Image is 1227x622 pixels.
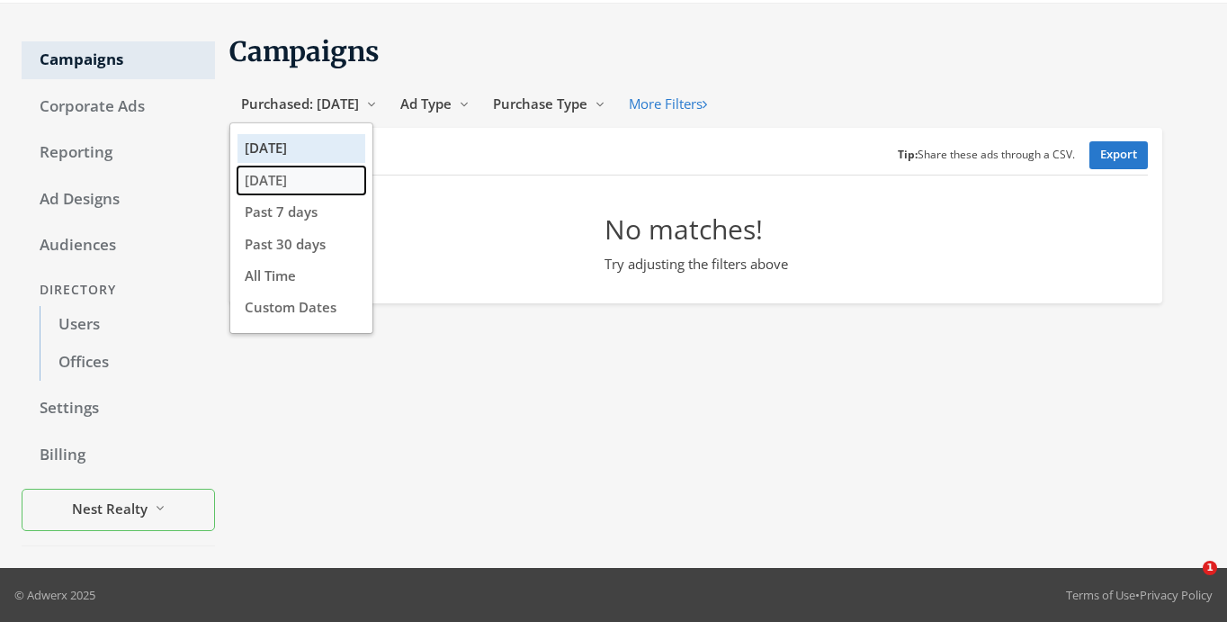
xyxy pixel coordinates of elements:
span: [DATE] [245,139,287,157]
button: Purchase Type [481,87,617,121]
button: All Time [237,262,365,290]
span: Past 7 days [245,203,318,221]
button: Ad Type [389,87,481,121]
a: Ad Designs [22,181,215,219]
span: All Time [245,266,296,284]
iframe: Intercom live chat [1166,561,1209,604]
span: Purchased: [DATE] [241,95,359,113]
a: Offices [40,344,215,382]
span: Campaigns [229,34,380,68]
span: Purchase Type [493,95,587,113]
button: More Filters [617,87,719,121]
button: Custom Dates [237,293,365,321]
a: Terms of Use [1066,587,1135,603]
p: © Adwerx 2025 [14,586,95,604]
button: [DATE] [237,167,365,194]
a: Users [40,306,215,344]
a: Settings [22,390,215,428]
a: Billing [22,437,215,474]
div: • [1066,586,1213,604]
h2: No matches! [605,212,788,247]
small: Share these ads through a CSV. [898,147,1075,164]
span: Past 30 days [245,235,326,253]
a: Corporate Ads [22,88,215,126]
button: Purchased: [DATE] [229,87,389,121]
button: Past 7 days [237,198,365,226]
a: Export [1089,141,1148,169]
button: Nest Realty [22,489,215,531]
div: Directory [22,274,215,307]
span: Nest Realty [72,499,148,519]
button: [DATE] [237,134,365,162]
div: Purchased: [DATE] [229,122,373,333]
span: Ad Type [400,95,452,113]
a: Audiences [22,227,215,265]
p: Try adjusting the filters above [605,254,788,275]
span: [DATE] [245,171,287,189]
button: Past 30 days [237,230,365,258]
a: Campaigns [22,41,215,79]
b: Tip: [898,147,918,162]
a: Reporting [22,134,215,172]
span: 1 [1203,561,1217,575]
a: Privacy Policy [1140,587,1213,603]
